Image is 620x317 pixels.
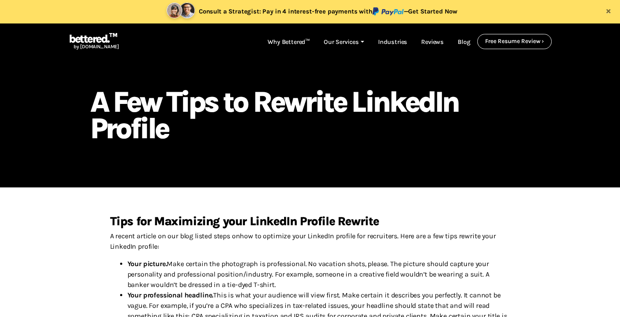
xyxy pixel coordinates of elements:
img: paypal.svg [372,7,404,16]
a: Our Services [317,34,371,50]
li: Make certain the photograph is professional. No vacation shots, please. The picture should captur... [127,259,510,290]
p: A recent article on our blog listed steps on . Here are a few tips rewrite your LinkedIn profile: [110,231,510,252]
a: Free Resume Review › [485,38,544,44]
strong: Your picture. [127,260,167,268]
span: by [DOMAIN_NAME] [69,43,119,50]
a: Blog [451,34,477,50]
span: × [606,4,611,17]
span: Consult a Strategist: Pay in 4 interest-free payments with — [199,8,457,15]
a: bettered.™by [DOMAIN_NAME] [69,34,119,50]
a: Reviews [414,34,451,50]
a: how to optimize your LinkedIn profile for recruiters [240,232,397,240]
h1: A Few Tips to Rewrite LinkedIn Profile [90,89,530,142]
h2: Tips for Maximizing your LinkedIn Profile Rewrite [110,215,510,227]
button: Free Resume Review › [477,34,552,49]
strong: Your professional headline. [127,291,214,299]
a: Get Started Now [408,8,457,15]
a: Why Bettered™ [261,34,317,50]
a: Industries [371,34,414,50]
